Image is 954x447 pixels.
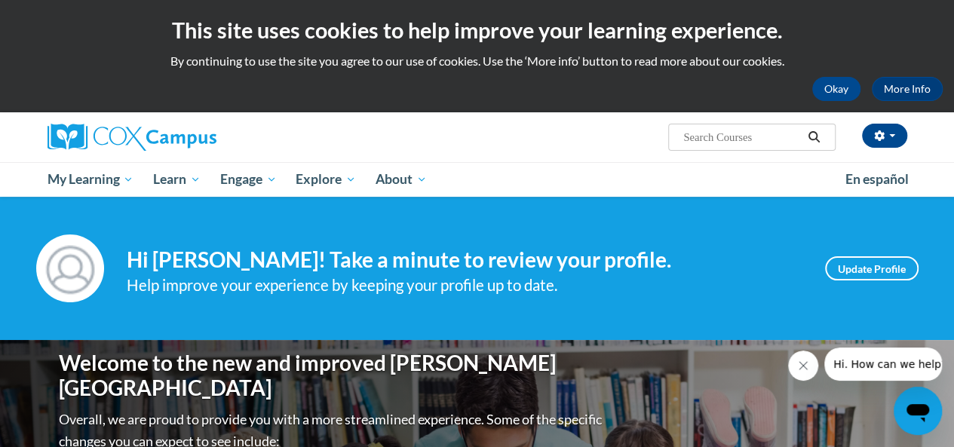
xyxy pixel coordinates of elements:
a: More Info [872,77,943,101]
a: About [366,162,437,197]
a: Engage [210,162,287,197]
span: Hi. How can we help? [9,11,122,23]
h1: Welcome to the new and improved [PERSON_NAME][GEOGRAPHIC_DATA] [59,351,606,401]
div: Main menu [36,162,919,197]
span: About [376,170,427,188]
div: Help improve your experience by keeping your profile up to date. [127,273,802,298]
span: En español [845,171,909,187]
iframe: Button to launch messaging window [894,387,942,435]
button: Search [802,128,825,146]
a: Update Profile [825,256,919,280]
a: Cox Campus [48,124,319,151]
img: Profile Image [36,234,104,302]
a: My Learning [38,162,144,197]
span: Engage [220,170,277,188]
button: Account Settings [862,124,907,148]
input: Search Courses [682,128,802,146]
p: By continuing to use the site you agree to our use of cookies. Use the ‘More info’ button to read... [11,53,943,69]
a: Explore [286,162,366,197]
iframe: Close message [788,351,818,381]
span: Explore [296,170,356,188]
span: My Learning [47,170,133,188]
a: En español [836,164,919,195]
button: Okay [812,77,860,101]
h2: This site uses cookies to help improve your learning experience. [11,15,943,45]
h4: Hi [PERSON_NAME]! Take a minute to review your profile. [127,247,802,273]
span: Learn [153,170,201,188]
iframe: Message from company [824,347,942,381]
a: Learn [143,162,210,197]
img: Cox Campus [48,124,216,151]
